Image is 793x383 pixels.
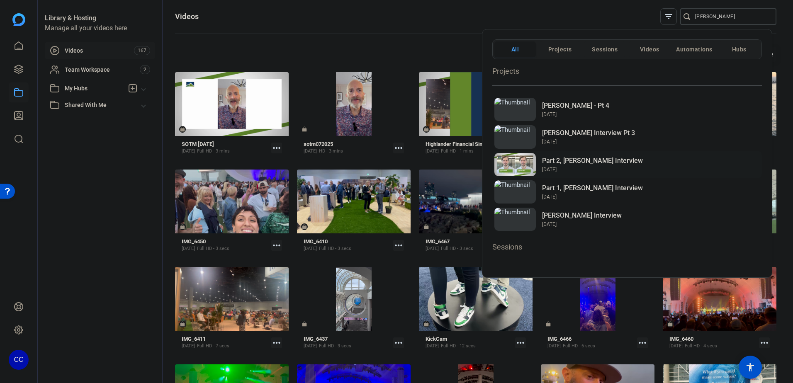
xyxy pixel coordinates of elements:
[592,42,618,57] span: Sessions
[732,42,747,57] span: Hubs
[492,65,762,77] h1: Projects
[542,221,557,227] span: [DATE]
[494,125,536,148] img: Thumbnail
[542,167,557,172] span: [DATE]
[676,42,713,57] span: Automations
[542,139,557,145] span: [DATE]
[494,208,536,231] img: Thumbnail
[494,98,536,121] img: Thumbnail
[542,211,622,221] h2: [PERSON_NAME] Interview
[548,42,572,57] span: Projects
[542,194,557,200] span: [DATE]
[542,183,643,193] h2: Part 1, [PERSON_NAME] Interview
[511,42,519,57] span: All
[492,241,762,252] h1: Sessions
[494,180,536,204] img: Thumbnail
[542,128,635,138] h2: [PERSON_NAME] Interview Pt 3
[494,153,536,176] img: Thumbnail
[542,101,609,111] h2: [PERSON_NAME] - Pt 4
[542,156,643,166] h2: Part 2, [PERSON_NAME] Interview
[542,112,557,117] span: [DATE]
[640,42,659,57] span: Videos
